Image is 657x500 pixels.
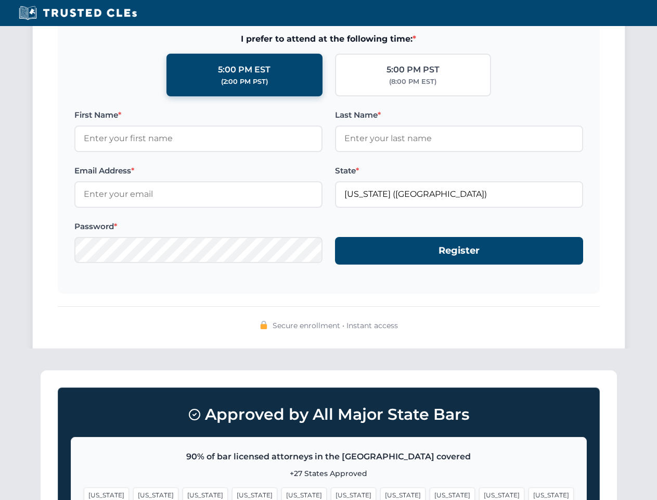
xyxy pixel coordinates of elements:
[74,126,323,152] input: Enter your first name
[335,126,583,152] input: Enter your last name
[74,32,583,46] span: I prefer to attend at the following time:
[335,165,583,177] label: State
[221,77,268,87] div: (2:00 PM PST)
[74,109,323,121] label: First Name
[273,320,398,331] span: Secure enrollment • Instant access
[84,450,574,464] p: 90% of bar licensed attorneys in the [GEOGRAPHIC_DATA] covered
[389,77,436,87] div: (8:00 PM EST)
[260,321,268,329] img: 🔒
[335,237,583,265] button: Register
[74,220,323,233] label: Password
[335,181,583,207] input: Florida (FL)
[74,181,323,207] input: Enter your email
[16,5,140,21] img: Trusted CLEs
[335,109,583,121] label: Last Name
[84,468,574,479] p: +27 States Approved
[74,165,323,177] label: Email Address
[218,63,270,77] div: 5:00 PM EST
[387,63,440,77] div: 5:00 PM PST
[71,401,587,429] h3: Approved by All Major State Bars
